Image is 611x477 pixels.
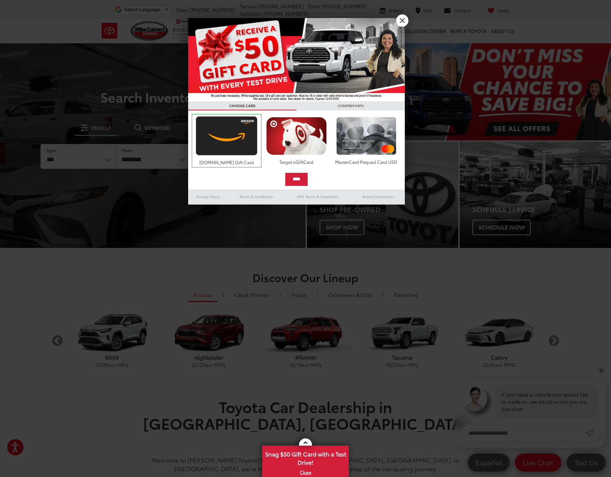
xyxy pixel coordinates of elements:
div: [DOMAIN_NAME] Gift Card [194,159,259,165]
a: Terms & Conditions [229,192,284,201]
h3: CONFIRM INFO [296,101,405,110]
h3: CHOOSE CARD [188,101,296,110]
a: Brand Disclaimers [352,192,405,201]
div: MasterCard Prepaid Card USD [334,159,398,165]
a: SMS Terms & Conditions [284,192,352,201]
a: Privacy Policy [188,192,229,201]
img: 55838_top_625864.jpg [188,18,405,101]
div: Target eGiftCard [264,159,328,165]
span: Snag $50 Gift Card with a Test Drive! [263,446,348,468]
img: amazoncard.png [194,116,259,156]
img: mastercard.png [334,117,398,155]
img: targetcard.png [264,117,328,155]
